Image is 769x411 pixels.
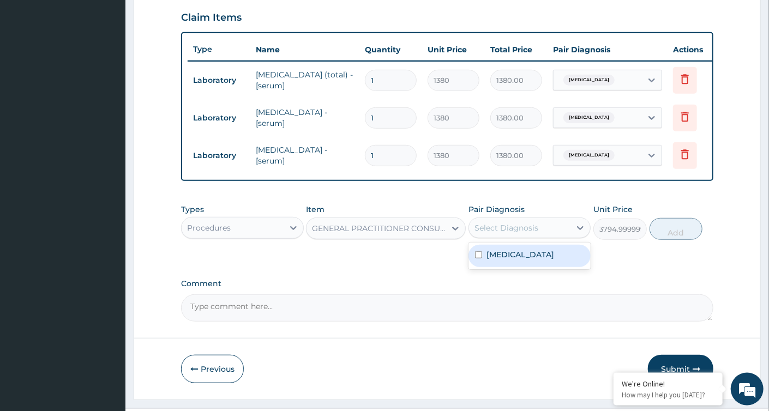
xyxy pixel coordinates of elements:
[563,112,615,123] span: [MEDICAL_DATA]
[422,39,485,61] th: Unit Price
[181,205,204,214] label: Types
[188,108,250,128] td: Laboratory
[250,39,359,61] th: Name
[306,204,325,215] label: Item
[188,70,250,90] td: Laboratory
[20,55,44,82] img: d_794563401_company_1708531726252_794563401
[563,75,615,86] span: [MEDICAL_DATA]
[312,223,447,234] div: GENERAL PRACTITIONER CONSULTATION FIRST OUTPATIENT CONSULTATION
[250,101,359,134] td: [MEDICAL_DATA] - [serum]
[179,5,205,32] div: Minimize live chat window
[63,137,151,247] span: We're online!
[181,279,713,288] label: Comment
[250,139,359,172] td: [MEDICAL_DATA] - [serum]
[548,39,668,61] th: Pair Diagnosis
[181,355,244,383] button: Previous
[468,204,525,215] label: Pair Diagnosis
[187,222,231,233] div: Procedures
[474,222,538,233] div: Select Diagnosis
[188,39,250,59] th: Type
[563,150,615,161] span: [MEDICAL_DATA]
[250,64,359,96] td: [MEDICAL_DATA] (total) - [serum]
[359,39,422,61] th: Quantity
[650,218,703,240] button: Add
[622,390,714,400] p: How may I help you today?
[622,379,714,389] div: We're Online!
[57,61,183,75] div: Chat with us now
[5,298,208,336] textarea: Type your message and hit 'Enter'
[485,39,548,61] th: Total Price
[486,249,554,260] label: [MEDICAL_DATA]
[181,12,242,24] h3: Claim Items
[648,355,713,383] button: Submit
[188,146,250,166] td: Laboratory
[593,204,633,215] label: Unit Price
[668,39,722,61] th: Actions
